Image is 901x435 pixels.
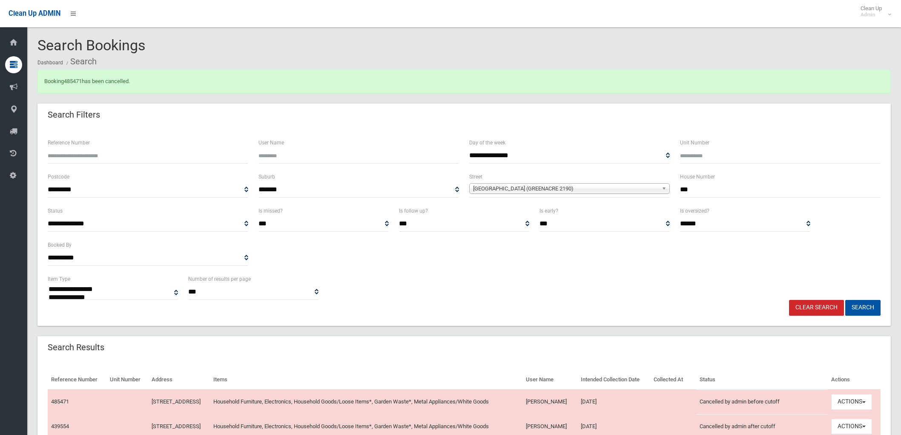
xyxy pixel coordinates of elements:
th: Unit Number [106,370,148,389]
small: Admin [861,12,882,18]
div: Booking has been cancelled. [37,69,891,93]
td: [PERSON_NAME] [522,389,578,414]
label: Status [48,206,63,216]
label: Postcode [48,172,69,181]
a: [STREET_ADDRESS] [152,423,201,429]
a: 485471 [51,398,69,405]
label: Is oversized? [680,206,709,216]
label: House Number [680,172,715,181]
label: Number of results per page [188,274,251,284]
li: Search [64,54,97,69]
th: Collected At [650,370,696,389]
td: Cancelled by admin before cutoff [696,389,828,414]
span: Search Bookings [37,37,146,54]
a: 485471 [64,78,82,84]
td: Household Furniture, Electronics, Household Goods/Loose Items*, Garden Waste*, Metal Appliances/W... [210,389,522,414]
th: Address [148,370,210,389]
label: User Name [258,138,284,147]
label: Booked By [48,240,72,250]
th: Status [696,370,828,389]
label: Item Type [48,274,70,284]
th: Intended Collection Date [577,370,650,389]
label: Is follow up? [399,206,428,216]
a: [STREET_ADDRESS] [152,398,201,405]
span: Clean Up [856,5,890,18]
button: Actions [831,419,872,435]
th: Actions [828,370,881,389]
label: Suburb [258,172,275,181]
label: Reference Number [48,138,90,147]
span: Clean Up ADMIN [9,9,60,17]
th: User Name [522,370,578,389]
td: [DATE] [577,389,650,414]
th: Reference Number [48,370,106,389]
label: Street [469,172,482,181]
a: Clear Search [789,300,844,316]
button: Actions [831,394,872,410]
header: Search Filters [37,107,110,123]
label: Unit Number [680,138,709,147]
a: 439554 [51,423,69,429]
button: Search [845,300,881,316]
header: Search Results [37,339,115,356]
span: [GEOGRAPHIC_DATA] (GREENACRE 2190) [473,184,658,194]
label: Is early? [539,206,558,216]
label: Day of the week [469,138,505,147]
th: Items [210,370,522,389]
a: Dashboard [37,60,63,66]
label: Is missed? [258,206,283,216]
